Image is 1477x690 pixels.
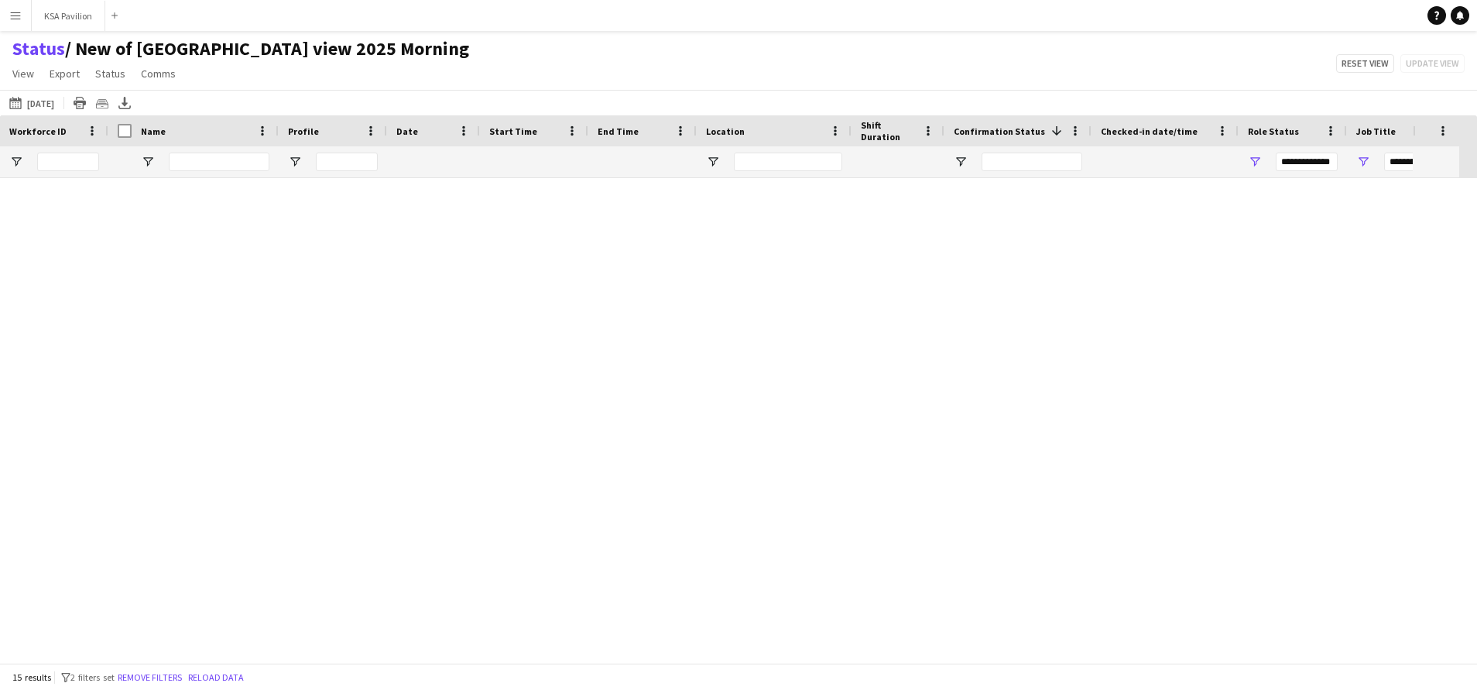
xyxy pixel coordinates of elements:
[93,94,111,112] app-action-btn: Crew files as ZIP
[6,64,40,84] a: View
[1356,125,1396,137] span: Job Title
[141,67,176,81] span: Comms
[288,125,319,137] span: Profile
[954,125,1045,137] span: Confirmation Status
[12,67,34,81] span: View
[70,671,115,683] span: 2 filters set
[185,669,247,686] button: Reload data
[12,37,65,60] a: Status
[982,153,1082,171] input: Confirmation Status Filter Input
[115,669,185,686] button: Remove filters
[1248,125,1299,137] span: Role Status
[598,125,639,137] span: End Time
[489,125,537,137] span: Start Time
[396,125,418,137] span: Date
[706,125,745,137] span: Location
[141,125,166,137] span: Name
[43,64,86,84] a: Export
[95,67,125,81] span: Status
[288,155,302,169] button: Open Filter Menu
[706,155,720,169] button: Open Filter Menu
[954,155,968,169] button: Open Filter Menu
[316,153,378,171] input: Profile Filter Input
[65,37,469,60] span: New of Osaka view 2025 Morning
[89,64,132,84] a: Status
[1101,125,1198,137] span: Checked-in date/time
[37,153,99,171] input: Workforce ID Filter Input
[169,153,269,171] input: Name Filter Input
[6,94,57,112] button: [DATE]
[1336,54,1394,73] button: Reset view
[141,155,155,169] button: Open Filter Menu
[734,153,842,171] input: Location Filter Input
[50,67,80,81] span: Export
[115,94,134,112] app-action-btn: Export XLSX
[135,64,182,84] a: Comms
[9,125,67,137] span: Workforce ID
[9,155,23,169] button: Open Filter Menu
[32,1,105,31] button: KSA Pavilion
[861,119,917,142] span: Shift Duration
[1248,155,1262,169] button: Open Filter Menu
[70,94,89,112] app-action-btn: Print
[1356,155,1370,169] button: Open Filter Menu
